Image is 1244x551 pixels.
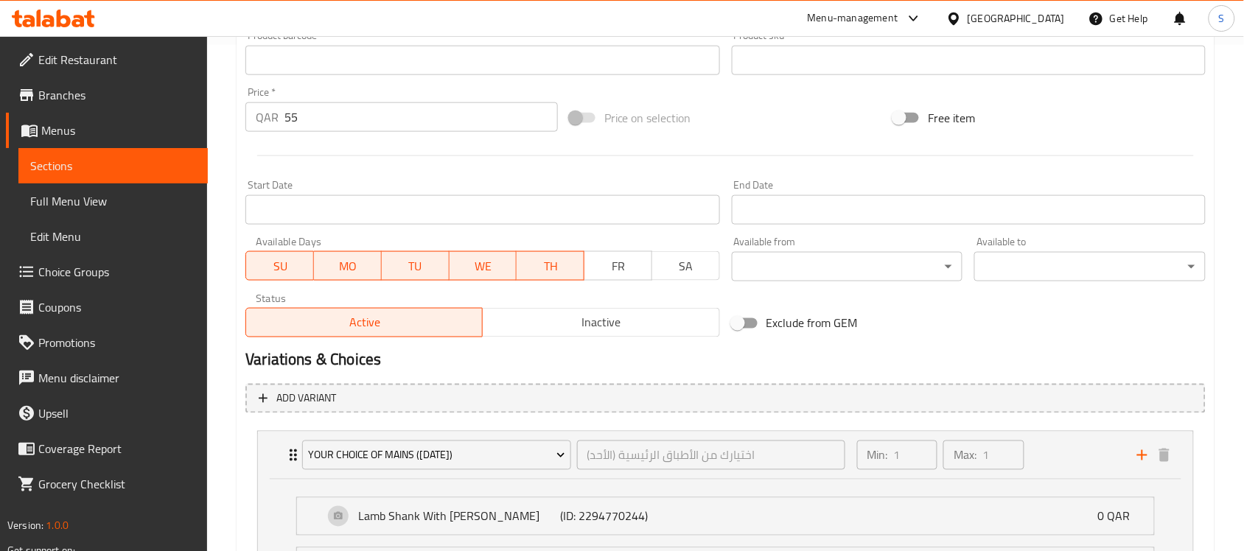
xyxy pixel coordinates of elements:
span: Exclude from GEM [766,315,858,332]
button: SU [245,251,314,281]
button: FR [584,251,652,281]
input: Please enter price [284,102,558,132]
h2: Variations & Choices [245,349,1206,371]
button: add [1131,444,1153,466]
span: Edit Menu [30,228,196,245]
a: Promotions [6,325,208,360]
p: Min: [867,446,888,464]
span: SU [252,256,308,277]
input: Please enter product barcode [245,46,719,75]
div: ​ [974,252,1206,281]
p: (ID: 2294770244) [561,508,696,525]
p: Max: [954,446,976,464]
button: Inactive [482,308,719,337]
div: ​ [732,252,963,281]
span: SA [658,256,714,277]
span: Version: [7,516,43,535]
span: Edit Restaurant [38,51,196,69]
a: Full Menu View [18,183,208,219]
p: 0 QAR [1098,508,1142,525]
a: Menu disclaimer [6,360,208,396]
span: 1.0.0 [46,516,69,535]
button: Add variant [245,384,1206,414]
button: TU [382,251,450,281]
span: Add variant [276,390,336,408]
span: Promotions [38,334,196,351]
span: Branches [38,86,196,104]
div: [GEOGRAPHIC_DATA] [968,10,1065,27]
button: SA [651,251,720,281]
a: Sections [18,148,208,183]
span: Your Choice of Mains ([DATE]) [308,446,565,465]
p: QAR [256,108,279,126]
div: Expand [297,498,1154,535]
span: Price on selection [604,109,691,127]
a: Edit Menu [18,219,208,254]
button: MO [314,251,382,281]
a: Coverage Report [6,431,208,466]
span: Choice Groups [38,263,196,281]
a: Coupons [6,289,208,325]
div: Menu-management [808,10,898,27]
span: Coupons [38,298,196,316]
span: Menus [41,122,196,139]
a: Menus [6,113,208,148]
a: Choice Groups [6,254,208,289]
span: Upsell [38,404,196,422]
a: Branches [6,77,208,113]
span: Free item [928,109,975,127]
a: Upsell [6,396,208,431]
button: Your Choice of Mains ([DATE]) [302,441,570,470]
span: Full Menu View [30,192,196,210]
span: Sections [30,157,196,175]
span: Coverage Report [38,440,196,457]
a: Edit Restaurant [6,42,208,77]
button: TH [517,251,584,281]
span: Grocery Checklist [38,475,196,493]
button: delete [1153,444,1175,466]
span: WE [455,256,511,277]
div: Expand [258,432,1193,479]
p: Lamb Shank With [PERSON_NAME] [358,508,560,525]
span: MO [320,256,376,277]
span: Inactive [489,312,713,334]
input: Please enter product sku [732,46,1206,75]
a: Grocery Checklist [6,466,208,502]
button: Active [245,308,483,337]
span: S [1219,10,1225,27]
span: TH [523,256,579,277]
span: Menu disclaimer [38,369,196,387]
button: WE [450,251,517,281]
span: TU [388,256,444,277]
span: Active [252,312,477,334]
span: FR [590,256,646,277]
